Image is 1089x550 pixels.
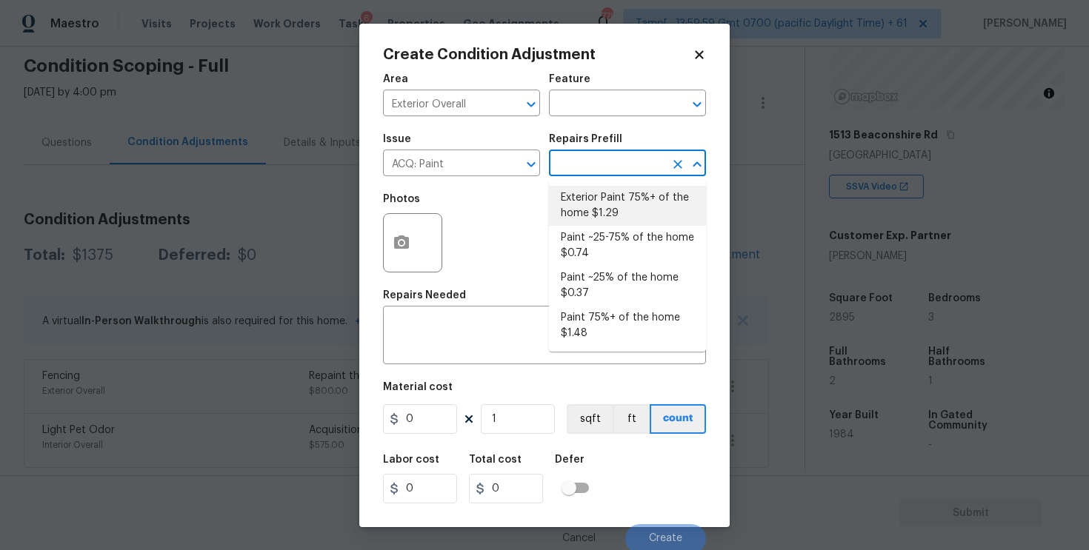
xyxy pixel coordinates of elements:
li: Paint 75%+ of the home $1.48 [549,306,706,346]
button: sqft [567,404,613,434]
h5: Area [383,74,408,84]
h2: Create Condition Adjustment [383,47,693,62]
h5: Total cost [469,455,522,465]
h5: Defer [555,455,585,465]
button: Close [687,154,707,175]
h5: Feature [549,74,590,84]
button: Open [521,94,542,115]
li: Exterior Paint 75%+ of the home $1.29 [549,186,706,226]
h5: Repairs Needed [383,290,466,301]
h5: Material cost [383,382,453,392]
button: Clear [667,154,688,175]
li: Paint ~25-75% of the home $0.74 [549,226,706,266]
button: Open [521,154,542,175]
button: ft [613,404,650,434]
button: Open [687,94,707,115]
span: Create [649,533,682,544]
h5: Repairs Prefill [549,134,622,144]
h5: Photos [383,194,420,204]
span: Cancel [562,533,596,544]
button: count [650,404,706,434]
h5: Issue [383,134,411,144]
h5: Labor cost [383,455,439,465]
li: Paint ~25% of the home $0.37 [549,266,706,306]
